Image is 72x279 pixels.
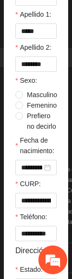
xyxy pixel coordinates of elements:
label: Apellido 1: [15,9,51,20]
span: Prefiero no decirlo [23,111,61,132]
label: Estado: [15,264,43,275]
span: Femenino [23,100,60,111]
label: Teléfono: [15,212,47,222]
label: Apellido 2: [15,42,51,53]
label: CURP: [15,179,41,189]
input: CURP: [15,193,57,208]
label: Sexo: [15,75,37,86]
input: Apellido 2: [15,56,57,72]
span: Masculino [23,89,61,100]
span: Dirección [15,245,48,257]
input: Apellido 1: [15,23,57,39]
label: Fecha de nacimiento: [15,135,57,156]
input: Fecha de nacimiento: [21,162,42,173]
input: Teléfono: [15,226,57,241]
